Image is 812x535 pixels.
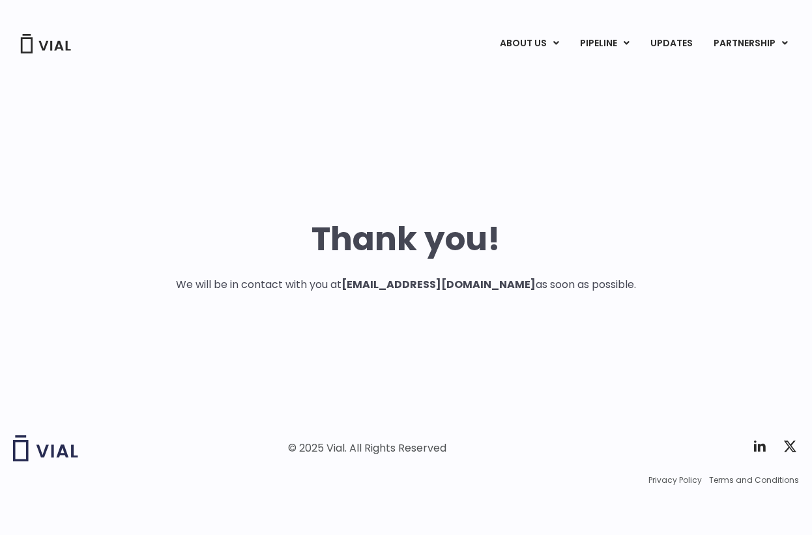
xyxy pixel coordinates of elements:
div: © 2025 Vial. All Rights Reserved [288,441,446,455]
h2: Thank you! [13,221,799,257]
a: PARTNERSHIPMenu Toggle [703,33,798,55]
a: ABOUT USMenu Toggle [489,33,569,55]
a: UPDATES [640,33,703,55]
p: We will be in contact with you at as soon as possible. [13,277,799,293]
a: PIPELINEMenu Toggle [570,33,639,55]
span: [EMAIL_ADDRESS][DOMAIN_NAME] [341,277,536,292]
a: Terms and Conditions [709,474,799,486]
img: Vial Logo [20,34,72,53]
a: Privacy Policy [648,474,702,486]
img: Vial logo wih "Vial" spelled out [13,435,78,461]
